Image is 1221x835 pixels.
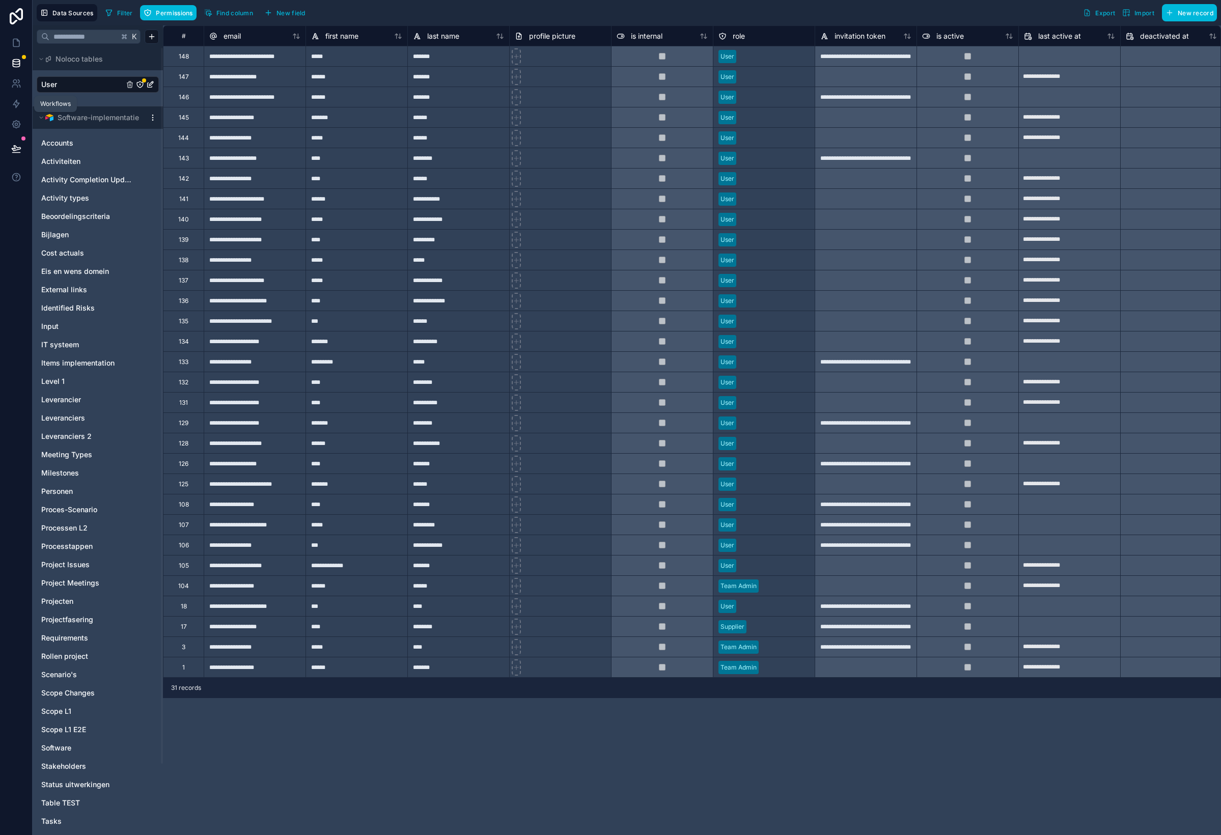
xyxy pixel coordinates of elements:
[37,648,159,664] div: Rollen project
[720,459,734,468] div: User
[41,211,134,221] a: Beoordelingscriteria
[41,79,124,90] a: User
[179,52,189,61] div: 148
[720,52,734,61] div: User
[720,602,734,611] div: User
[41,230,69,240] span: Bijlagen
[1079,4,1119,21] button: Export
[58,113,139,123] span: Software-implementatie
[37,227,159,243] div: Bijlagen
[101,5,136,20] button: Filter
[41,230,134,240] a: Bijlagen
[37,135,159,151] div: Accounts
[720,581,757,591] div: Team Admin
[179,114,189,122] div: 145
[41,413,85,423] span: Leveranciers
[37,410,159,426] div: Leveranciers
[720,113,734,122] div: User
[41,615,93,625] span: Projectfasering
[41,780,109,790] span: Status uitwerkingen
[41,688,134,698] a: Scope Changes
[178,582,189,590] div: 104
[140,5,200,20] a: Permissions
[37,556,159,573] div: Project Issues
[181,623,187,631] div: 17
[41,413,134,423] a: Leveranciers
[720,500,734,509] div: User
[41,651,134,661] a: Rollen project
[41,486,134,496] a: Personen
[37,76,159,93] div: User
[41,395,134,405] a: Leverancier
[41,743,71,753] span: Software
[41,780,134,790] a: Status uitwerkingen
[41,743,134,753] a: Software
[41,175,134,185] a: Activity Completion Updates
[45,114,53,122] img: Airtable Logo
[179,541,189,549] div: 106
[41,321,134,331] a: Input
[179,175,189,183] div: 142
[720,317,734,326] div: User
[41,596,134,606] a: Projecten
[182,643,185,651] div: 3
[720,194,734,204] div: User
[179,521,189,529] div: 107
[179,399,188,407] div: 131
[720,296,734,305] div: User
[179,439,188,448] div: 128
[720,643,757,652] div: Team Admin
[41,431,92,441] span: Leveranciers 2
[720,72,734,81] div: User
[41,523,88,533] span: Processen L2
[41,468,79,478] span: Milestones
[37,593,159,609] div: Projecten
[37,337,159,353] div: IT systeem
[41,706,134,716] a: Scope L1
[41,266,109,276] span: Eis en wens domein
[37,208,159,225] div: Beoordelingscriteria
[37,110,145,125] button: Airtable LogoSoftware-implementatie
[171,684,201,692] span: 31 records
[41,376,65,386] span: Level 1
[41,798,80,808] span: Table TEST
[37,630,159,646] div: Requirements
[179,317,188,325] div: 135
[720,256,734,265] div: User
[720,439,734,448] div: User
[179,338,189,346] div: 134
[37,282,159,298] div: External links
[179,480,188,488] div: 125
[41,358,115,368] span: Items implementation
[37,465,159,481] div: Milestones
[179,276,188,285] div: 137
[276,9,306,17] span: New field
[41,816,134,826] a: Tasks
[41,431,134,441] a: Leveranciers 2
[41,633,88,643] span: Requirements
[41,523,134,533] a: Processen L2
[41,450,92,460] span: Meeting Types
[41,725,86,735] span: Scope L1 E2E
[41,578,134,588] a: Project Meetings
[179,500,189,509] div: 108
[41,248,134,258] a: Cost actuals
[720,561,734,570] div: User
[179,73,189,81] div: 147
[720,622,744,631] div: Supplier
[140,5,196,20] button: Permissions
[179,378,188,386] div: 132
[41,266,134,276] a: Eis en wens domein
[720,235,734,244] div: User
[41,193,89,203] span: Activity types
[37,263,159,280] div: Eis en wens domein
[179,195,188,203] div: 141
[41,303,95,313] span: Identified Risks
[41,376,134,386] a: Level 1
[41,468,134,478] a: Milestones
[41,193,134,203] a: Activity types
[37,703,159,719] div: Scope L1
[720,215,734,224] div: User
[936,31,964,41] span: is active
[41,340,134,350] a: IT systeem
